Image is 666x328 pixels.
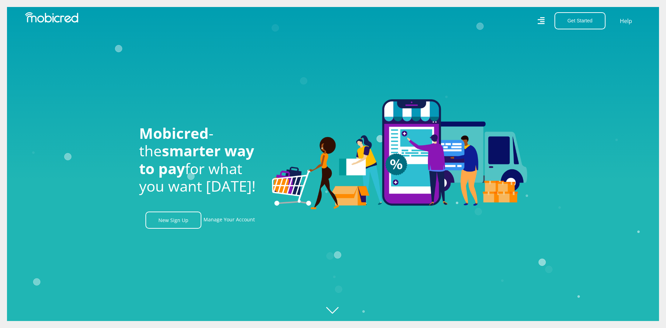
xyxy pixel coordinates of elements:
[139,124,262,195] h1: - the for what you want [DATE]!
[620,16,632,26] a: Help
[272,99,527,210] img: Welcome to Mobicred
[139,123,209,143] span: Mobicred
[203,212,255,229] a: Manage Your Account
[25,12,78,23] img: Mobicred
[139,141,254,178] span: smarter way to pay
[554,12,606,29] button: Get Started
[145,212,201,229] a: New Sign Up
